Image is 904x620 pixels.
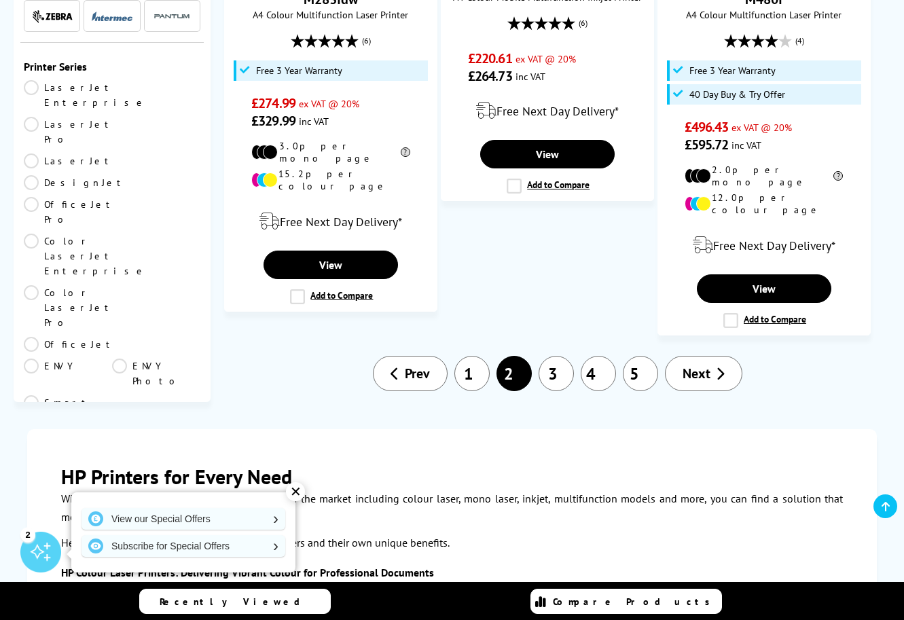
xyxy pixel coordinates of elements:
[579,10,587,36] span: (6)
[264,251,398,279] a: View
[468,67,512,85] span: £264.73
[232,202,430,240] div: modal_delivery
[24,234,147,278] a: Color LaserJet Enterprise
[685,118,729,136] span: £496.43
[82,535,285,557] a: Subscribe for Special Offers
[480,140,615,168] a: View
[251,140,410,164] li: 3.0p per mono page
[160,596,314,608] span: Recently Viewed
[61,490,843,526] p: With such a wide array of HP printers currently on the market including colour laser, mono laser,...
[24,359,112,388] a: ENVY
[251,112,295,130] span: £329.99
[731,121,792,134] span: ex VAT @ 20%
[683,365,710,382] span: Next
[32,7,73,24] a: Zebra
[516,70,545,83] span: inc VAT
[420,581,529,595] a: HP colour laser printers
[731,139,761,151] span: inc VAT
[405,365,430,382] span: Prev
[516,52,576,65] span: ex VAT @ 20%
[61,566,843,579] h3: HP Colour Laser Printers: Delivering Vibrant Colour for Professional Documents
[32,10,73,23] img: Zebra
[24,175,127,190] a: DesignJet
[92,12,132,21] img: Intermec
[82,508,285,530] a: View our Special Offers
[539,356,574,391] a: 3
[251,168,410,192] li: 15.2p per colour page
[232,8,430,21] span: A4 Colour Multifunction Laser Printer
[61,534,843,552] p: Here is a breakdown of the main types of HP printers and their own unique benefits.
[581,356,616,391] a: 4
[20,527,35,542] div: 2
[24,337,116,352] a: OfficeJet
[530,589,722,614] a: Compare Products
[256,65,342,76] span: Free 3 Year Warranty
[151,8,192,24] img: Pantum
[24,197,116,227] a: OfficeJet Pro
[697,274,831,303] a: View
[685,192,844,216] li: 12.0p per colour page
[92,7,132,24] a: Intermec
[112,359,200,388] a: ENVY Photo
[299,97,359,110] span: ex VAT @ 20%
[685,136,729,153] span: £595.72
[286,482,305,501] div: ✕
[454,356,490,391] a: 1
[723,313,806,328] label: Add to Compare
[373,356,448,391] a: Prev
[61,463,843,490] h2: HP Printers for Every Need
[665,356,742,391] a: Next
[665,226,863,264] div: modal_delivery
[507,179,590,194] label: Add to Compare
[553,596,717,608] span: Compare Products
[251,94,295,112] span: £274.99
[795,28,804,54] span: (4)
[24,80,147,110] a: LaserJet Enterprise
[151,7,192,24] a: Pantum
[623,356,658,391] a: 5
[24,153,115,168] a: LaserJet
[24,395,112,425] a: Smart Tank
[689,89,785,100] span: 40 Day Buy & Try Offer
[685,164,844,188] li: 2.0p per mono page
[139,589,331,614] a: Recently Viewed
[24,117,115,147] a: LaserJet Pro
[468,50,512,67] span: £220.61
[24,60,200,73] div: Printer Series
[290,289,373,304] label: Add to Compare
[448,92,647,130] div: modal_delivery
[362,28,371,54] span: (6)
[689,65,776,76] span: Free 3 Year Warranty
[24,285,115,330] a: Color LaserJet Pro
[665,8,863,21] span: A4 Colour Multifunction Laser Printer
[299,115,329,128] span: inc VAT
